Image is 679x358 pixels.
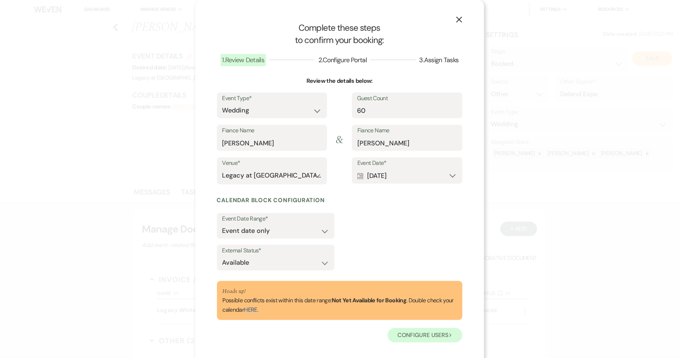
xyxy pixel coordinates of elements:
label: External Status* [222,246,329,256]
h1: Complete these steps to confirm your booking: [217,22,462,46]
strong: Not Yet Available for Booking [332,297,406,304]
h6: Calendar block configuration [217,196,462,204]
p: Possible conflicts exist within this date range: . Double check your calendar [223,296,457,314]
span: & [327,132,352,157]
button: Configure users [388,328,462,342]
span: 1 . Review Details [221,54,266,66]
button: 3.Assign Tasks [416,57,462,63]
label: Venue* [222,158,322,169]
p: Heads up! [223,287,457,296]
label: Event Date Range* [222,214,329,224]
button: [DATE] [357,169,457,183]
button: 2.Configure Portal [315,57,370,63]
label: Guest Count [357,93,457,104]
span: 3 . Assign Tasks [419,56,459,64]
a: HERE. [244,306,258,314]
label: Event Date* [357,158,457,169]
h3: Review the details below: [217,77,462,85]
span: 2 . Configure Portal [318,56,367,64]
label: Event Type* [222,93,322,104]
button: 1.Review Details [217,57,270,63]
label: Fiance Name [357,125,457,136]
label: Fiance Name [222,125,322,136]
